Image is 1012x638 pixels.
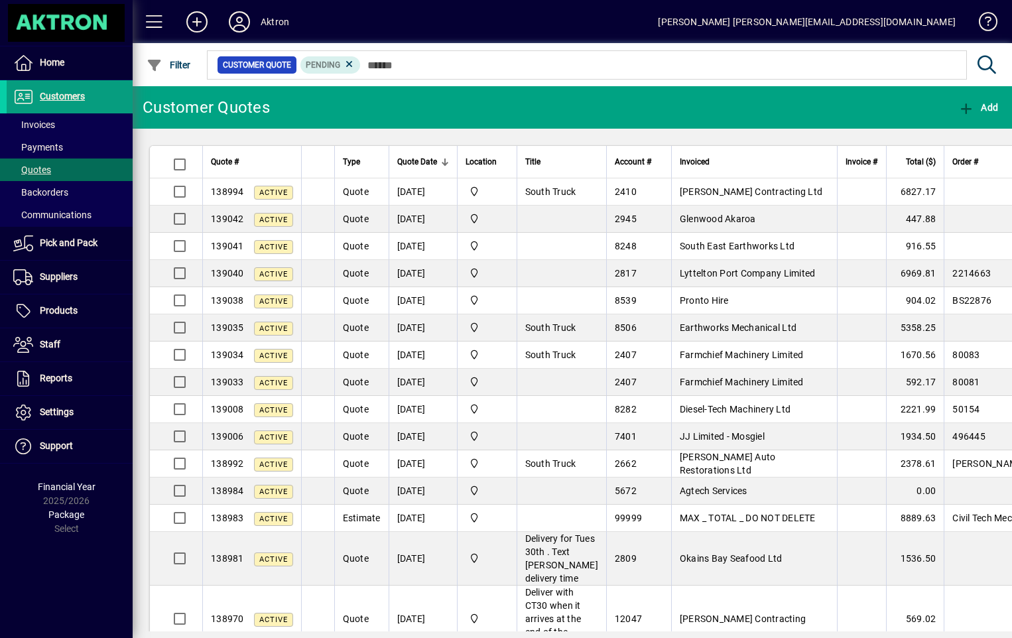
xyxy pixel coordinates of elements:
td: [DATE] [389,260,457,287]
span: Suppliers [40,271,78,282]
a: Quotes [7,159,133,181]
span: Payments [13,142,63,153]
span: Type [343,155,360,169]
span: 138984 [211,485,244,496]
span: Central [466,456,509,471]
span: Quote [343,458,369,469]
span: 7401 [615,431,637,442]
span: 138983 [211,513,244,523]
a: Communications [7,204,133,226]
span: Add [958,102,998,113]
span: Location [466,155,497,169]
span: Central [466,266,509,281]
span: South Truck [525,186,576,197]
span: Quote [343,350,369,360]
a: Suppliers [7,261,133,294]
td: [DATE] [389,396,457,423]
span: 139042 [211,214,244,224]
span: Central [466,511,509,525]
span: Settings [40,407,74,417]
span: Central [466,483,509,498]
span: 139006 [211,431,244,442]
span: 80081 [952,377,980,387]
button: Filter [143,53,194,77]
td: 1536.50 [886,532,944,586]
span: Customer Quote [223,58,291,72]
td: [DATE] [389,450,457,478]
span: 8282 [615,404,637,415]
span: Communications [13,210,92,220]
span: Pronto Hire [680,295,729,306]
a: Home [7,46,133,80]
td: [DATE] [389,178,457,206]
span: Lyttelton Port Company Limited [680,268,816,279]
td: 1934.50 [886,423,944,450]
button: Add [955,96,1001,119]
span: MAX _ TOTAL _ DO NOT DELETE [680,513,816,523]
span: 138994 [211,186,244,197]
span: Central [466,429,509,444]
span: Active [259,406,288,415]
td: 6969.81 [886,260,944,287]
td: [DATE] [389,206,457,233]
span: Home [40,57,64,68]
span: Backorders [13,187,68,198]
td: [DATE] [389,532,457,586]
span: Quotes [13,164,51,175]
span: Invoiced [680,155,710,169]
span: Active [259,555,288,564]
span: 2407 [615,377,637,387]
span: 2662 [615,458,637,469]
td: [DATE] [389,233,457,260]
span: 8248 [615,241,637,251]
span: Diesel-Tech Machinery Ltd [680,404,791,415]
span: Quote # [211,155,239,169]
span: 50154 [952,404,980,415]
td: 592.17 [886,369,944,396]
span: Quote [343,295,369,306]
td: [DATE] [389,287,457,314]
td: [DATE] [389,369,457,396]
a: Staff [7,328,133,361]
span: Title [525,155,540,169]
span: Account # [615,155,651,169]
a: Products [7,294,133,328]
a: Invoices [7,113,133,136]
span: Quote [343,241,369,251]
td: [DATE] [389,478,457,505]
span: Active [259,216,288,224]
span: [PERSON_NAME] Contracting [680,613,806,624]
div: Quote # [211,155,293,169]
span: 139034 [211,350,244,360]
span: Active [259,615,288,624]
div: Title [525,155,598,169]
span: Central [466,551,509,566]
span: South Truck [525,458,576,469]
span: 99999 [615,513,642,523]
span: 2817 [615,268,637,279]
span: 138981 [211,553,244,564]
span: Support [40,440,73,451]
span: 138992 [211,458,244,469]
span: 138970 [211,613,244,624]
div: Location [466,155,509,169]
span: 139033 [211,377,244,387]
span: Central [466,212,509,226]
span: Glenwood Akaroa [680,214,756,224]
td: 447.88 [886,206,944,233]
span: Farmchief Machinery Limited [680,350,804,360]
td: 2221.99 [886,396,944,423]
span: Central [466,184,509,199]
span: Quote [343,214,369,224]
span: 8506 [615,322,637,333]
a: Backorders [7,181,133,204]
span: Farmchief Machinery Limited [680,377,804,387]
span: BS22876 [952,295,991,306]
span: Active [259,487,288,496]
span: Quote Date [397,155,437,169]
span: Agtech Services [680,485,747,496]
button: Profile [218,10,261,34]
td: 8889.63 [886,505,944,532]
span: Quote [343,404,369,415]
div: Account # [615,155,663,169]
